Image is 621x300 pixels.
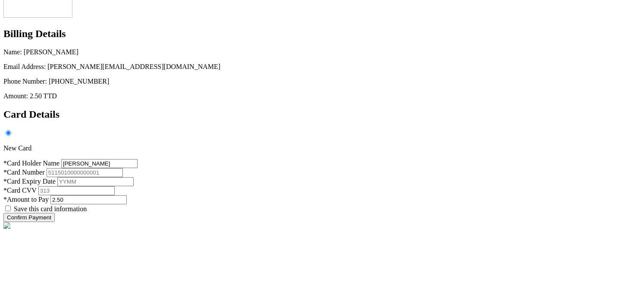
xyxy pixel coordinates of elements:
[3,222,10,229] img: footer_img.png
[3,196,49,203] label: *Amount to Pay
[3,28,618,40] h2: Billing Details
[3,187,37,194] label: *Card CVV
[3,178,56,185] label: *Card Expiry Date
[47,168,123,177] input: 5115010000000001
[3,78,618,85] p: Phone Number: [PHONE_NUMBER]
[3,48,618,56] p: Name: [PERSON_NAME]
[3,109,618,120] h2: Card Details
[3,169,45,176] label: *Card Number
[3,159,60,167] label: *Card Holder Name
[50,195,127,204] input: 1.00
[38,186,115,195] input: 313
[3,144,618,152] p: New Card
[61,159,138,168] input: John Doe
[3,63,618,71] p: Email Address: [PERSON_NAME][EMAIL_ADDRESS][DOMAIN_NAME]
[3,92,618,100] p: Amount: 2.50 TTD
[14,205,87,212] label: Save this card information
[57,177,134,186] input: YYMM
[3,213,55,222] input: Confirm Payment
